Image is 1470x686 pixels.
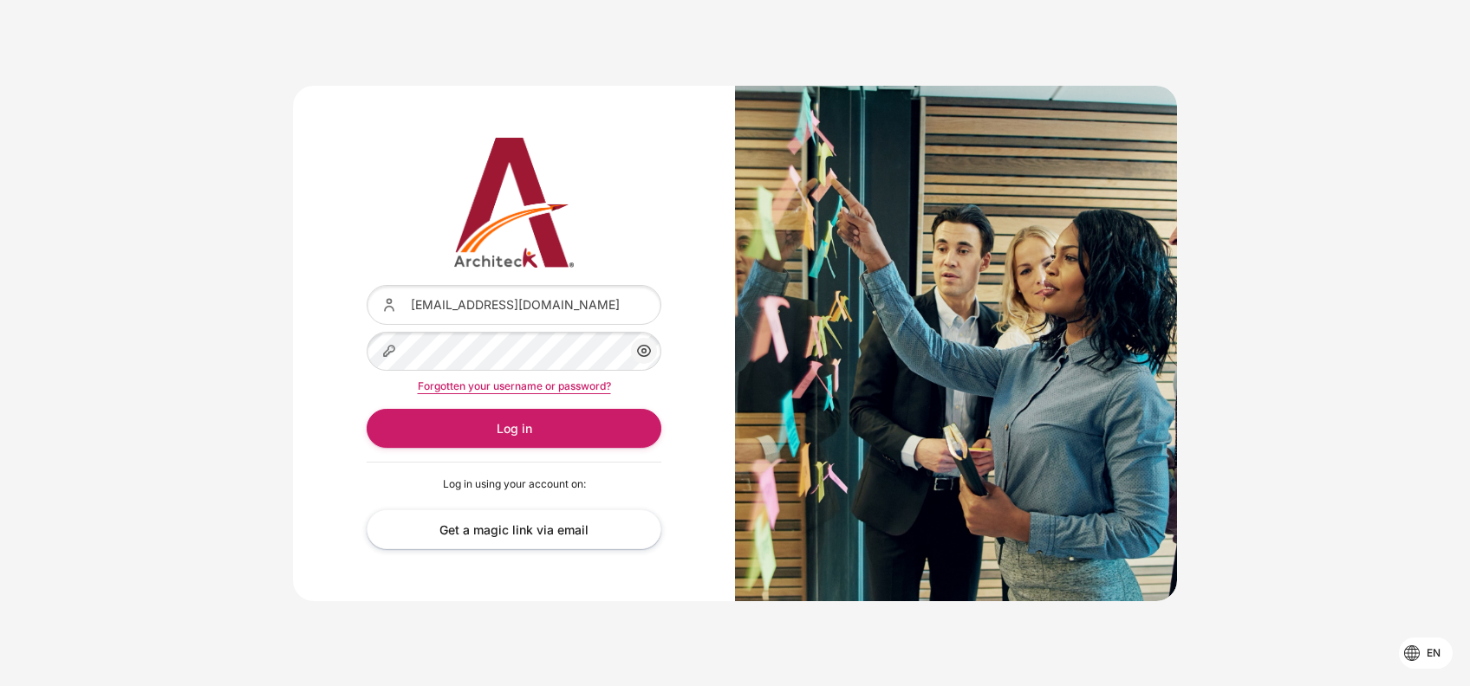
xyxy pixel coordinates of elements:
a: Forgotten your username or password? [418,379,611,392]
input: Username or email [367,285,661,324]
a: Get a magic link via email [367,509,661,548]
span: en [1427,645,1441,661]
button: Log in [367,409,661,448]
img: Architeck 12 [367,138,661,268]
a: Architeck 12 Architeck 12 [367,138,661,268]
button: Languages [1399,637,1453,669]
p: Log in using your account on: [367,476,661,492]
